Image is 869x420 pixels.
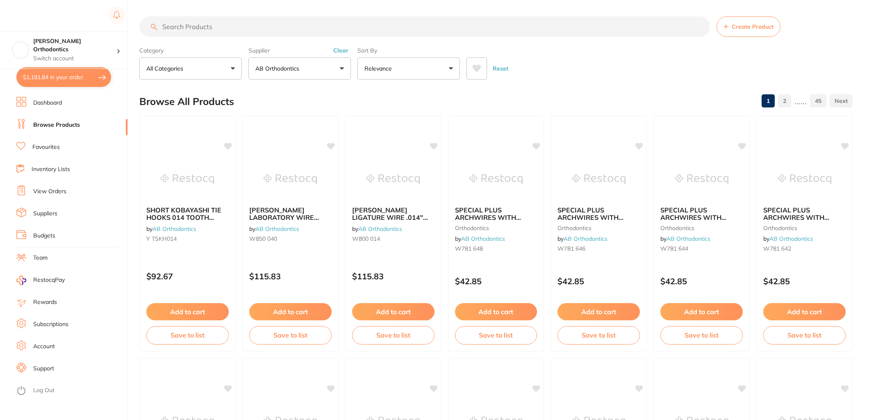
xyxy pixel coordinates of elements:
span: W781 644 [660,245,688,252]
button: Save to list [249,326,332,344]
button: Add to cart [660,303,743,320]
p: $115.83 [249,272,332,281]
span: by [557,235,607,242]
p: $92.67 [146,272,229,281]
span: [PERSON_NAME] LIGATURE WIRE .014" (8OZ REEL) [352,206,428,229]
b: AJ WILCOCK LIGATURE WIRE .014" (8OZ REEL) [352,206,434,221]
span: Y TSKH014 [146,235,177,242]
a: AB Orthodontics [667,235,710,242]
span: Create Product [732,23,773,30]
b: SHORT KOBAYASHI TIE HOOKS 014 TOOTH COLOURED (PK 100) [146,206,229,221]
a: Support [33,365,54,373]
p: $42.85 [763,276,846,286]
span: [PERSON_NAME] LABORATORY WIRE .040" (200FT) [249,206,319,229]
label: Sort By [357,47,460,54]
button: Add to cart [557,303,640,320]
p: AB Orthodontics [255,64,303,73]
span: SPECIAL PLUS ARCHWIRES WITH VERTICAL LOOPS 016 GRADE 48 [455,206,526,237]
button: Reset [490,57,511,80]
a: View Orders [33,187,66,196]
img: Restocq Logo [16,11,69,21]
img: AJ WILCOCK LABORATORY WIRE .040" (200FT) [264,159,317,200]
a: 45 [810,93,826,109]
b: SPECIAL PLUS ARCHWIRES WITH VERTICAL LOOPS 016 GRADE 48 [455,206,537,221]
button: All Categories [139,57,242,80]
button: Add to cart [249,303,332,320]
b: SPECIAL PLUS ARCHWIRES WITH VERTICAL LOOPS 016 GRADE 44 [660,206,743,221]
span: W781 646 [557,245,585,252]
img: Harris Orthodontics [13,42,29,58]
a: AB Orthodontics [769,235,813,242]
button: Log Out [16,384,125,397]
h2: Browse All Products [139,96,234,107]
a: RestocqPay [16,276,65,285]
a: AB Orthodontics [564,235,607,242]
img: SPECIAL PLUS ARCHWIRES WITH VERTICAL LOOPS 016 GRADE 42 [778,159,831,200]
button: Relevance [357,57,460,80]
a: Browse Products [33,121,80,129]
a: Rewards [33,298,57,306]
a: AB Orthodontics [461,235,505,242]
label: Category [139,47,242,54]
a: AB Orthodontics [152,225,196,233]
button: Save to list [352,326,434,344]
small: orthodontics [455,225,537,231]
span: by [455,235,505,242]
img: AJ WILCOCK LIGATURE WIRE .014" (8OZ REEL) [366,159,420,200]
a: Inventory Lists [32,165,70,173]
p: Switch account [33,55,116,63]
span: by [146,225,196,233]
a: Subscriptions [33,320,68,329]
p: $115.83 [352,272,434,281]
label: Supplier [248,47,351,54]
input: Search Products [139,16,710,37]
span: SPECIAL PLUS ARCHWIRES WITH VERTICAL LOOPS 016 GRADE 46 [557,206,628,237]
button: Save to list [455,326,537,344]
p: ...... [794,96,807,106]
button: Add to cart [352,303,434,320]
small: orthodontics [660,225,743,231]
a: AB Orthodontics [358,225,402,233]
a: Restocq Logo [16,6,69,25]
img: SHORT KOBAYASHI TIE HOOKS 014 TOOTH COLOURED (PK 100) [161,159,214,200]
button: Save to list [660,326,743,344]
p: $42.85 [557,276,640,286]
button: Clear [331,47,351,54]
b: SPECIAL PLUS ARCHWIRES WITH VERTICAL LOOPS 016 GRADE 46 [557,206,640,221]
span: W850 040 [249,235,277,242]
img: SPECIAL PLUS ARCHWIRES WITH VERTICAL LOOPS 016 GRADE 46 [572,159,626,200]
p: All Categories [146,64,187,73]
span: RestocqPay [33,276,65,284]
p: $42.85 [455,276,537,286]
button: Save to list [146,326,229,344]
span: W781 642 [763,245,791,252]
span: W781 648 [455,245,483,252]
button: AB Orthodontics [248,57,351,80]
a: Suppliers [33,210,57,218]
span: by [660,235,710,242]
button: Save to list [557,326,640,344]
span: SPECIAL PLUS ARCHWIRES WITH VERTICAL LOOPS 016 GRADE 44 [660,206,731,237]
a: Account [33,342,55,351]
p: Relevance [364,64,395,73]
a: 1 [762,93,775,109]
small: orthodontics [557,225,640,231]
b: SPECIAL PLUS ARCHWIRES WITH VERTICAL LOOPS 016 GRADE 42 [763,206,846,221]
span: by [249,225,299,233]
a: Favourites [32,143,60,151]
span: by [352,225,402,233]
span: by [763,235,813,242]
small: orthodontics [763,225,846,231]
button: Create Product [717,16,780,37]
a: Log Out [33,386,55,395]
button: Add to cart [146,303,229,320]
button: Add to cart [455,303,537,320]
span: W800 014 [352,235,380,242]
a: AB Orthodontics [255,225,299,233]
a: 2 [778,93,791,109]
a: Budgets [33,232,55,240]
img: SPECIAL PLUS ARCHWIRES WITH VERTICAL LOOPS 016 GRADE 44 [675,159,728,200]
button: Add to cart [763,303,846,320]
p: $42.85 [660,276,743,286]
b: AJ WILCOCK LABORATORY WIRE .040" (200FT) [249,206,332,221]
